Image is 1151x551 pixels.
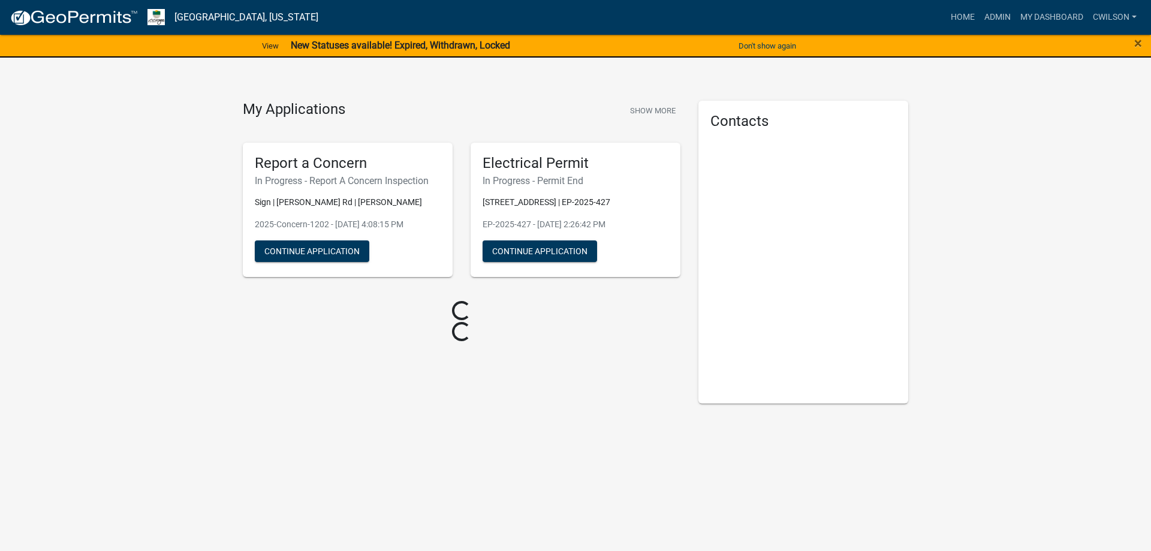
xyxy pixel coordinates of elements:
[1134,36,1142,50] button: Close
[734,36,801,56] button: Don't show again
[255,175,441,186] h6: In Progress - Report A Concern Inspection
[980,6,1016,29] a: Admin
[483,218,668,231] p: EP-2025-427 - [DATE] 2:26:42 PM
[483,155,668,172] h5: Electrical Permit
[710,113,896,130] h5: Contacts
[255,155,441,172] h5: Report a Concern
[483,240,597,262] button: Continue Application
[174,7,318,28] a: [GEOGRAPHIC_DATA], [US_STATE]
[483,175,668,186] h6: In Progress - Permit End
[255,218,441,231] p: 2025-Concern-1202 - [DATE] 4:08:15 PM
[1016,6,1088,29] a: My Dashboard
[147,9,165,25] img: Morgan County, Indiana
[243,101,345,119] h4: My Applications
[255,196,441,209] p: Sign | [PERSON_NAME] Rd | [PERSON_NAME]
[946,6,980,29] a: Home
[255,240,369,262] button: Continue Application
[291,40,510,51] strong: New Statuses available! Expired, Withdrawn, Locked
[625,101,680,121] button: Show More
[1088,6,1141,29] a: cwilson
[257,36,284,56] a: View
[1134,35,1142,52] span: ×
[483,196,668,209] p: [STREET_ADDRESS] | EP-2025-427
